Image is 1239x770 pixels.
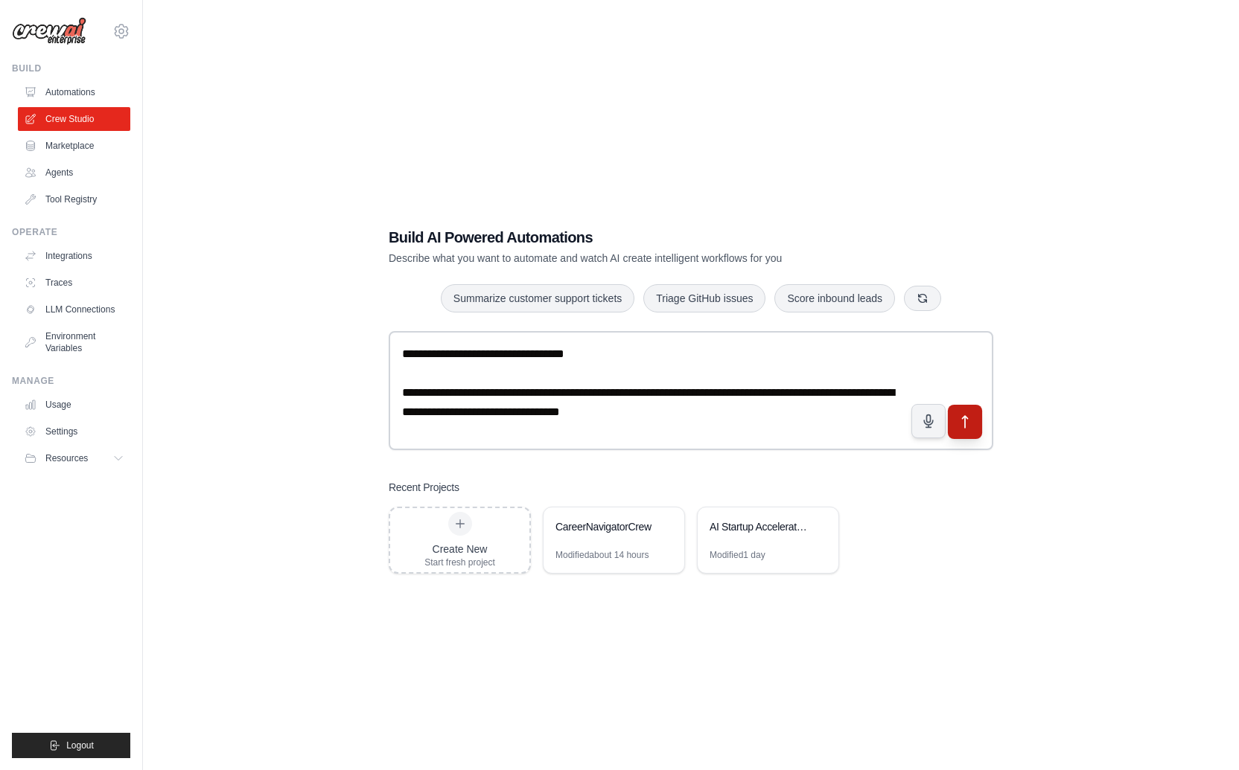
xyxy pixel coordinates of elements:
button: Get new suggestions [904,286,941,311]
p: Describe what you want to automate and watch AI create intelligent workflows for you [389,251,889,266]
div: Modified about 14 hours [555,549,649,561]
img: Logo [12,17,86,45]
a: Environment Variables [18,324,130,360]
a: Usage [18,393,130,417]
div: AI Startup Accelerator - Professional Validation Suite [710,519,812,534]
a: Traces [18,271,130,295]
span: Logout [66,739,94,751]
button: Triage GitHub issues [643,284,765,312]
h1: Build AI Powered Automations [389,227,889,248]
h3: Recent Projects [389,480,459,495]
div: Create New [424,542,495,556]
a: Integrations [18,244,130,268]
a: Crew Studio [18,107,130,131]
button: Click to speak your automation idea [911,404,946,438]
div: Manage [12,375,130,387]
button: Summarize customer support tickets [441,284,634,312]
div: Modified 1 day [710,549,765,561]
a: Marketplace [18,134,130,158]
div: CareerNavigatorCrew [555,519,657,534]
button: Logout [12,733,130,758]
button: Score inbound leads [774,284,895,312]
iframe: Chat Widget [1165,699,1239,770]
a: Agents [18,161,130,185]
a: LLM Connections [18,298,130,321]
div: Build [12,62,130,74]
button: Resources [18,446,130,470]
a: Settings [18,420,130,443]
span: Resources [45,452,88,464]
div: Start fresh project [424,556,495,568]
a: Tool Registry [18,187,130,211]
a: Automations [18,80,130,104]
div: Operate [12,226,130,238]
